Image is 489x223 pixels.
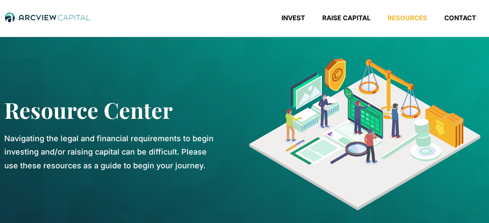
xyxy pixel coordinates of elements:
[379,14,436,22] a: Resources
[436,14,485,22] a: Contact
[4,97,214,123] h2: Resource Center
[273,14,314,22] a: Invest
[4,132,214,173] p: Navigating the legal and financial requirements to begin investing and/or raising capital can be ...
[314,14,379,22] a: Raise Capital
